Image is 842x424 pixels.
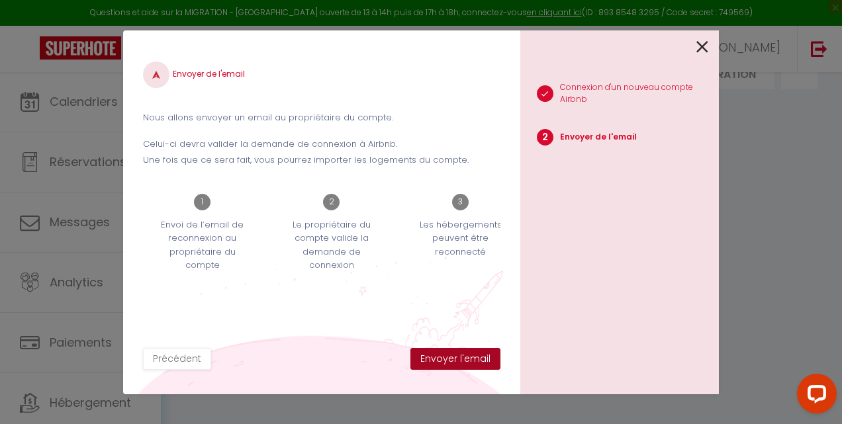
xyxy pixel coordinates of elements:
span: 1 [194,194,210,210]
p: Envoyer de l'email [560,131,637,144]
span: 3 [452,194,469,210]
button: Précédent [143,348,211,370]
p: Les hébergements peuvent être reconnecté [410,218,512,259]
button: Envoyer l'email [410,348,500,370]
span: 2 [537,129,553,146]
span: 2 [323,194,340,210]
p: Celui-ci devra valider la demande de connexion à Airbnb. [143,138,500,151]
p: Nous allons envoyer un email au propriétaire du compte. [143,111,500,124]
p: Connexion d'un nouveau compte Airbnb [560,81,720,106]
p: Une fois que ce sera fait, vous pourrez importer les logements du compte. [143,153,500,167]
h4: Envoyer de l'email [143,62,500,88]
iframe: LiveChat chat widget [786,368,842,424]
p: Le propriétaire du compte valide la demande de connexion [281,218,383,273]
p: Envoi de l’email de reconnexion au propriétaire du compte [152,218,254,273]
